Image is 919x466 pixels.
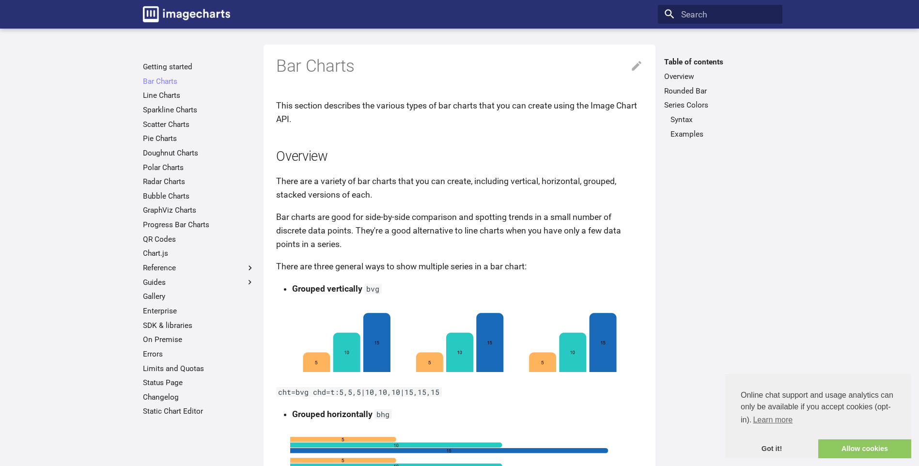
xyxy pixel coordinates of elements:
[664,100,776,110] a: Series Colors
[143,321,255,330] a: SDK & libraries
[143,306,255,316] a: Enterprise
[143,349,255,359] a: Errors
[670,129,776,139] a: Examples
[725,439,818,459] a: dismiss cookie message
[290,304,629,377] img: chart
[143,62,255,72] a: Getting started
[143,335,255,344] a: On Premise
[751,413,794,427] a: learn more about cookies
[143,278,255,287] label: Guides
[292,284,362,294] strong: Grouped vertically
[658,5,782,24] input: Search
[143,163,255,172] a: Polar Charts
[670,115,776,124] a: Syntax
[143,234,255,244] a: QR Codes
[276,147,643,166] h2: Overview
[664,115,776,139] nav: Series Colors
[276,55,643,78] h1: Bar Charts
[143,134,255,143] a: Pie Charts
[276,99,643,126] p: This section describes the various types of bar charts that you can create using the Image Chart ...
[143,378,255,388] a: Status Page
[143,120,255,129] a: Scatter Charts
[276,210,643,251] p: Bar charts are good for side-by-side comparison and spotting trends in a small number of discrete...
[143,292,255,301] a: Gallery
[143,249,255,258] a: Chart.js
[818,439,911,459] a: allow cookies
[725,374,911,458] div: cookieconsent
[143,392,255,402] a: Changelog
[143,148,255,158] a: Doughnut Charts
[658,57,782,67] label: Table of contents
[276,260,643,273] p: There are three general ways to show multiple series in a bar chart:
[143,191,255,201] a: Bubble Charts
[276,174,643,202] p: There are a variety of bar charts that you can create, including vertical, horizontal, grouped, s...
[143,105,255,115] a: Sparkline Charts
[143,6,230,22] img: logo
[143,406,255,416] a: Static Chart Editor
[658,57,782,139] nav: Table of contents
[143,205,255,215] a: GraphViz Charts
[741,389,896,427] span: Online chat support and usage analytics can only be available if you accept cookies (opt-in).
[292,409,373,419] strong: Grouped horizontally
[143,220,255,230] a: Progress Bar Charts
[143,263,255,273] label: Reference
[374,409,392,419] code: bhg
[143,177,255,186] a: Radar Charts
[364,284,382,294] code: bvg
[143,91,255,100] a: Line Charts
[276,387,442,397] code: cht=bvg chd=t:5,5,5|10,10,10|15,15,15
[143,77,255,86] a: Bar Charts
[143,364,255,373] a: Limits and Quotas
[664,86,776,96] a: Rounded Bar
[664,72,776,81] a: Overview
[139,2,234,26] a: Image-Charts documentation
